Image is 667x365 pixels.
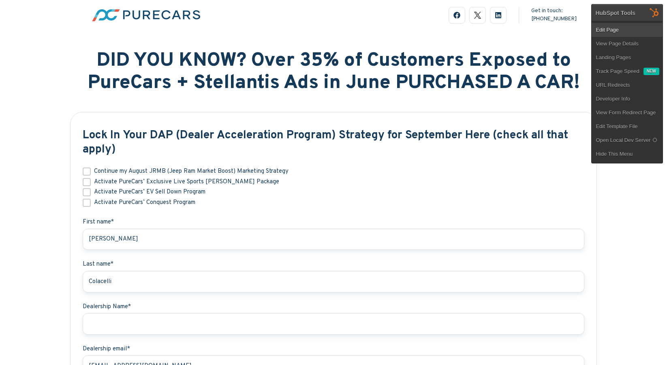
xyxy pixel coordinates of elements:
[474,12,481,19] img: logo-black
[83,345,127,353] span: Dealership email
[94,167,289,175] span: Continue my August JRMB (Jeep Ram Market Boost) Marketing Strategy
[83,178,91,186] input: Activate PureCars’ Exclusive Live Sports [PERSON_NAME] Package
[595,9,635,17] div: HubSpot Tools
[94,178,279,186] span: Activate PureCars’ Exclusive Live Sports [PERSON_NAME] Package
[592,51,663,64] a: Landing Pages
[646,4,663,21] img: HubSpot Tools Menu Toggle
[592,23,663,37] a: Edit Page
[592,133,663,147] a: Open Local Dev Server
[592,92,663,106] a: Developer Info
[531,15,577,22] a: [PHONE_NUMBER]
[90,7,202,23] img: pc-logo-fc-horizontal
[591,4,663,163] div: HubSpot Tools Edit PageView Page DetailsLanding Pages Track Page Speed New URL RedirectsDeveloper...
[83,188,91,196] input: Activate PureCars’ EV Sell Down Program
[531,7,577,24] div: Get in touch:
[83,129,584,157] h3: Lock In Your DAP (Dealer Acceleration Program) Strategy for September Here (check all that apply)
[83,167,91,176] input: Continue my August JRMB (Jeep Ram Market Boost) Marketing Strategy
[592,120,663,133] a: Edit Template File
[83,303,128,311] span: Dealership Name
[83,199,91,207] input: Activate PureCars’ Conquest Program
[592,106,663,120] a: View Form Redirect Page
[94,189,205,196] span: Activate PureCars’ EV Sell Down Program
[70,50,597,94] h1: DID YOU KNOW? Over 35% of Customers Exposed to PureCars + Stellantis Ads in June PURCHASED A CAR!
[83,260,110,268] span: Last name
[592,64,643,78] a: Track Page Speed
[469,7,486,24] a: logo-black
[94,199,195,206] span: Activate PureCars’ Conquest Program
[83,218,111,226] strong: First name
[592,147,663,161] a: Hide This Menu
[643,68,659,75] div: New
[592,37,663,51] a: View Page Details
[592,78,663,92] a: URL Redirects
